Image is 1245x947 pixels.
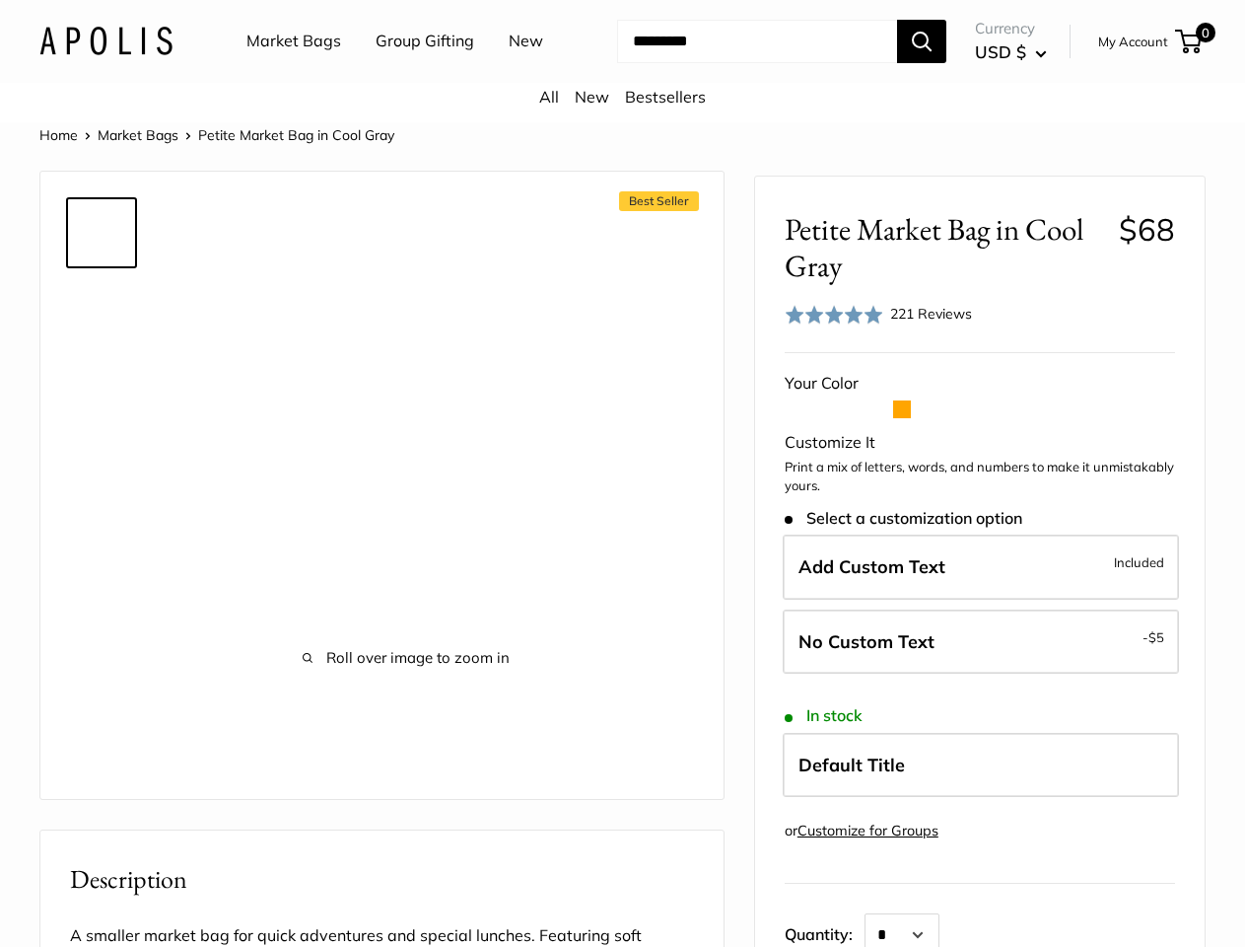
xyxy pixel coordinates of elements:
span: Add Custom Text [798,555,945,578]
span: Currency [975,15,1047,42]
a: My Account [1098,30,1168,53]
span: Roll over image to zoom in [198,644,614,672]
span: 221 Reviews [890,305,972,323]
div: Customize It [785,428,1175,458]
span: Included [1114,550,1164,574]
span: Petite Market Bag in Cool Gray [198,126,394,144]
span: In stock [785,706,863,725]
a: Petite Market Bag in Cool Gray [66,197,137,268]
label: Default Title [783,733,1179,798]
label: Add Custom Text [783,535,1179,600]
a: Petite Market Bag in Cool Gray [66,434,137,505]
a: Customize for Groups [797,822,938,839]
img: Apolis [39,27,173,55]
div: or [785,818,938,844]
span: Default Title [798,754,905,776]
span: $5 [1148,629,1164,645]
span: Petite Market Bag in Cool Gray [785,211,1104,284]
button: USD $ [975,36,1047,68]
div: Your Color [785,369,1175,399]
span: $68 [1119,210,1175,249]
p: Print a mix of letters, words, and numbers to make it unmistakably yours. [785,458,1175,496]
a: Petite Market Bag in Cool Gray [66,276,137,347]
span: 0 [1196,23,1215,42]
button: Search [897,20,946,63]
a: Petite Market Bag in Cool Gray [66,750,137,821]
span: - [1142,625,1164,649]
a: Petite Market Bag in Cool Gray [66,671,137,742]
a: Bestsellers [625,87,706,107]
a: New [509,27,543,56]
span: Best Seller [619,191,699,211]
a: All [539,87,559,107]
a: Market Bags [246,27,341,56]
a: New [575,87,609,107]
a: Petite Market Bag in Cool Gray [66,355,137,426]
a: Petite Market Bag in Cool Gray [66,513,137,584]
a: Market Bags [98,126,178,144]
label: Leave Blank [783,610,1179,675]
nav: Breadcrumb [39,122,394,148]
a: Home [39,126,78,144]
span: Select a customization option [785,509,1022,528]
a: Group Gifting [376,27,474,56]
input: Search... [617,20,897,63]
span: No Custom Text [798,630,934,653]
span: USD $ [975,41,1026,62]
h2: Description [70,860,694,899]
a: 0 [1177,30,1202,53]
a: Petite Market Bag in Cool Gray [66,592,137,663]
